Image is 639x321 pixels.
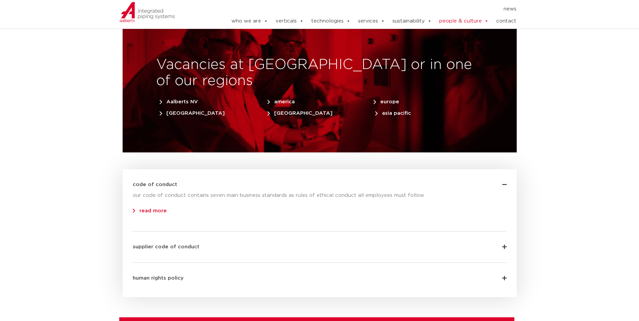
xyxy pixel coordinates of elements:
[160,111,225,116] span: [GEOGRAPHIC_DATA]
[133,263,507,284] div: human rights policy
[211,4,517,14] nav: Menu
[160,96,208,104] a: Aalberts NV
[160,99,198,104] span: Aalberts NV
[358,14,385,28] a: services
[267,111,332,116] span: [GEOGRAPHIC_DATA]
[231,14,268,28] a: who we are
[156,57,483,89] h2: Vacancies at [GEOGRAPHIC_DATA] or in one of our regions
[133,182,177,187] a: code of conduct
[133,231,507,252] div: supplier code of conduct
[160,107,235,116] a: [GEOGRAPHIC_DATA]
[276,14,304,28] a: verticals
[133,190,507,201] p: our code of conduct contains seven main business standards as rules of ethical conduct all employ...
[311,14,351,28] a: technologies
[439,14,489,28] a: people & culture
[133,276,184,281] a: human rights policy
[374,96,409,104] a: europe
[374,99,399,104] span: europe
[267,99,295,104] span: america
[267,96,305,104] a: america
[267,107,343,116] a: [GEOGRAPHIC_DATA]
[133,208,167,213] a: read more
[375,111,411,116] span: asia pacific
[392,14,432,28] a: sustainability
[375,107,421,116] a: asia pacific
[504,4,516,14] a: news
[133,190,507,216] div: code of conduct
[496,14,516,28] a: contact
[133,244,199,249] a: supplier code of conduct
[133,169,507,190] div: code of conduct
